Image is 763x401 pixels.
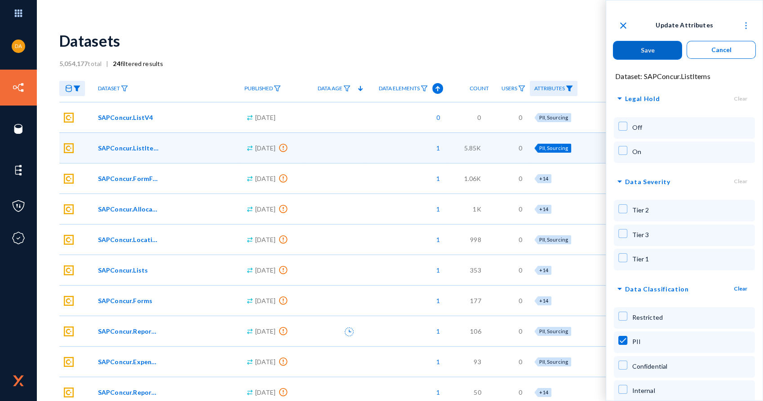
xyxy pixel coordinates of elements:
span: 1 [432,235,440,244]
span: 0 [519,174,522,183]
span: 1 [432,174,440,183]
span: filtered results [108,60,163,67]
span: 1 [432,326,440,336]
span: 0 [519,204,522,214]
span: SAPConcur.ListV4 [98,113,153,122]
span: [DATE] [255,174,276,183]
img: sapconcur.svg [64,265,74,275]
a: Attributes [530,81,577,97]
span: Dataset [98,85,120,92]
span: SAPConcur.Forms [98,296,152,305]
a: Users [497,81,530,97]
span: Data Age [318,85,342,92]
img: sapconcur.svg [64,174,74,184]
span: [DATE] [255,326,276,336]
a: Data Elements [374,81,432,97]
span: [DATE] [255,113,276,122]
span: 0 [519,388,522,397]
span: 0 [519,113,522,122]
b: 5,054,177 [59,60,88,67]
span: 177 [470,296,481,305]
span: PII, Sourcing [539,115,568,120]
img: sapconcur.svg [64,357,74,367]
img: icon-filter.svg [121,85,128,92]
span: 50 [474,388,481,397]
a: Published [240,81,285,97]
img: ebf464e39fb8f819280e4682df4c4349 [12,40,25,53]
span: PII, Sourcing [539,328,568,334]
span: SAPConcur.Allocations [98,204,159,214]
span: +14 [539,267,548,273]
img: sapconcur.svg [64,204,74,214]
img: icon-filter.svg [518,85,525,92]
span: 353 [470,265,481,275]
img: icon-filter.svg [421,85,428,92]
a: Data Age [313,81,355,97]
span: 0 [519,143,522,153]
img: icon-sources.svg [12,122,25,136]
span: 1 [432,388,440,397]
span: +14 [539,206,548,212]
span: 1 [432,265,440,275]
span: 998 [470,235,481,244]
span: SAPConcur.ReportDetailsExpenseEntryItemizationAllocationJournalEntry [98,388,159,397]
span: 0 [432,113,440,122]
span: 0 [519,296,522,305]
span: [DATE] [255,296,276,305]
span: 1.06K [464,174,481,183]
span: SAPConcur.ExpenseGroupConfigurationPolicyExpenseTypes [98,357,159,366]
img: icon-policies.svg [12,199,25,213]
span: Published [244,85,273,92]
div: Datasets [59,31,120,50]
span: 0 [519,265,522,275]
span: 0 [519,326,522,336]
span: total [59,60,106,67]
span: SAPConcur.FormFields [98,174,159,183]
img: icon-inventory.svg [12,81,25,94]
span: PII, Sourcing [539,237,568,242]
span: 1 [432,357,440,366]
a: Flags [603,81,636,97]
span: SAPConcur.ListItems [98,143,159,153]
img: icon-filter-filled.svg [566,85,573,92]
span: [DATE] [255,388,276,397]
span: 0 [519,357,522,366]
span: SAPConcur.ReportComments [98,326,159,336]
span: 1 [432,204,440,214]
span: +14 [539,298,548,304]
img: sapconcur.svg [64,388,74,397]
span: [DATE] [255,235,276,244]
span: PII, Sourcing [539,145,568,151]
span: SAPConcur.Lists [98,265,148,275]
img: sapconcur.svg [64,143,74,153]
img: icon-elements.svg [12,163,25,177]
span: 1 [432,296,440,305]
span: [DATE] [255,204,276,214]
span: Attributes [534,85,565,92]
img: sapconcur.svg [64,296,74,306]
img: icon-filter.svg [274,85,281,92]
img: icon-compliance.svg [12,231,25,245]
span: +14 [539,389,548,395]
span: [DATE] [255,143,276,153]
img: app launcher [5,4,32,23]
span: [DATE] [255,265,276,275]
span: | [106,60,108,67]
b: 24 [113,60,120,67]
img: icon-filter-filled.svg [73,85,80,92]
span: +14 [539,176,548,181]
span: Count [470,85,489,92]
img: icon-filter.svg [343,85,350,92]
span: Users [501,85,517,92]
img: sapconcur.svg [64,235,74,245]
img: sapconcur.svg [64,113,74,123]
span: 5.85K [464,143,481,153]
a: Dataset [93,81,133,97]
img: sapconcur.svg [64,326,74,336]
span: SAPConcur.Locations [98,235,159,244]
span: Data Elements [379,85,420,92]
span: 106 [470,326,481,336]
span: 93 [474,357,481,366]
span: PII, Sourcing [539,359,568,365]
span: 0 [519,235,522,244]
